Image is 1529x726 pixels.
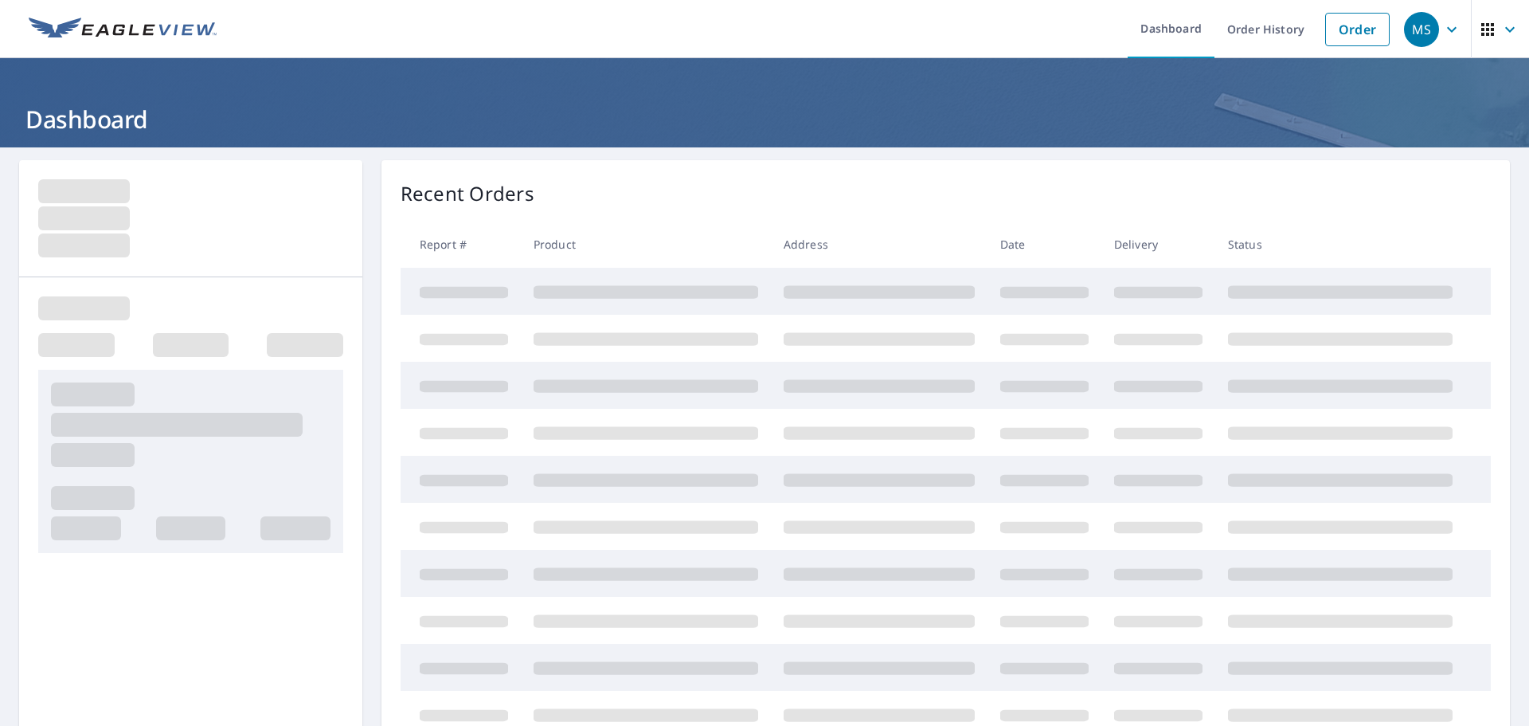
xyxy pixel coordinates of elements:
[401,221,521,268] th: Report #
[1325,13,1390,46] a: Order
[987,221,1101,268] th: Date
[1101,221,1215,268] th: Delivery
[771,221,987,268] th: Address
[401,179,534,208] p: Recent Orders
[1404,12,1439,47] div: MS
[29,18,217,41] img: EV Logo
[1215,221,1465,268] th: Status
[521,221,771,268] th: Product
[19,103,1510,135] h1: Dashboard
